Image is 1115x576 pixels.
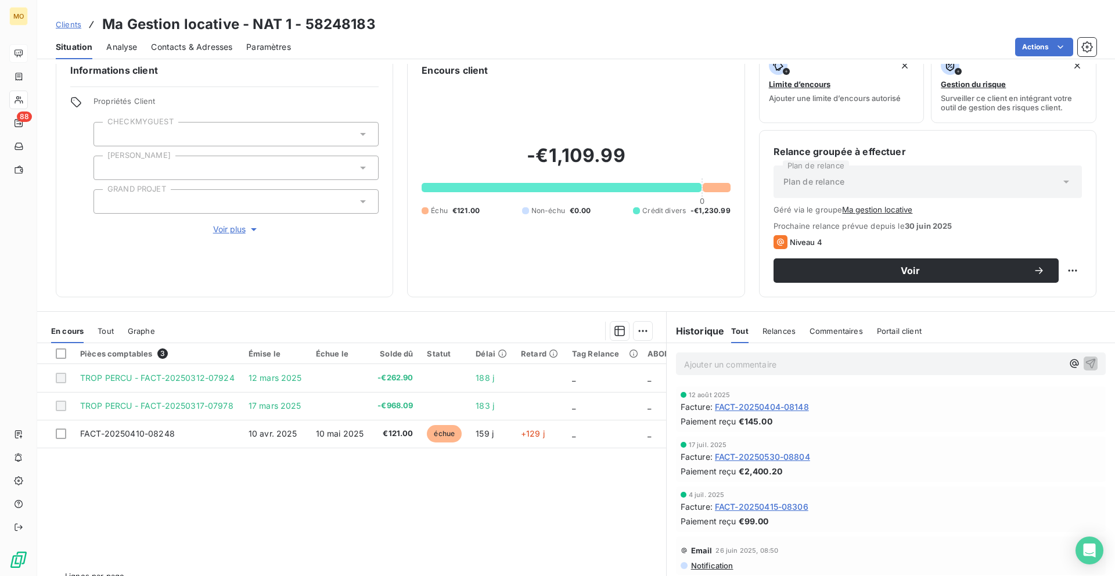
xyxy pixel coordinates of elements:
[521,349,558,358] div: Retard
[877,326,922,336] span: Portail client
[739,515,769,527] span: €99.00
[422,63,488,77] h6: Encours client
[774,258,1059,283] button: Voir
[249,401,301,411] span: 17 mars 2025
[213,224,260,235] span: Voir plus
[681,501,713,513] span: Facture :
[570,206,591,216] span: €0.00
[93,223,379,236] button: Voir plus
[572,429,576,438] span: _
[521,429,545,438] span: +129 j
[941,93,1087,112] span: Surveiller ce client en intégrant votre outil de gestion des risques client.
[377,349,413,358] div: Solde dû
[427,349,462,358] div: Statut
[941,80,1006,89] span: Gestion du risque
[667,324,725,338] h6: Historique
[759,49,925,123] button: Limite d’encoursAjouter une limite d’encours autorisé
[103,163,113,173] input: Ajouter une valeur
[681,515,736,527] span: Paiement reçu
[648,349,736,358] div: ABONNEMENT NEXITY
[690,206,731,216] span: -€1,230.99
[476,401,494,411] span: 183 j
[431,206,448,216] span: Échu
[648,401,651,411] span: _
[102,14,376,35] h3: Ma Gestion locative - NAT 1 - 58248183
[572,349,634,358] div: Tag Relance
[648,373,651,383] span: _
[842,205,912,214] button: Ma gestion locative
[1076,537,1103,564] div: Open Intercom Messenger
[476,349,507,358] div: Délai
[427,425,462,442] span: échue
[690,561,733,570] span: Notification
[93,96,379,113] span: Propriétés Client
[689,391,731,398] span: 12 août 2025
[691,546,713,555] span: Email
[769,93,901,103] span: Ajouter une limite d’encours autorisé
[452,206,480,216] span: €121.00
[715,547,778,554] span: 26 juin 2025, 08:50
[56,41,92,53] span: Situation
[9,7,28,26] div: MO
[9,550,28,569] img: Logo LeanPay
[1015,38,1073,56] button: Actions
[249,373,302,383] span: 12 mars 2025
[642,206,686,216] span: Crédit divers
[681,415,736,427] span: Paiement reçu
[774,205,1082,214] span: Géré via le groupe
[151,41,232,53] span: Contacts & Adresses
[56,19,81,30] a: Clients
[103,129,113,139] input: Ajouter une valeur
[715,401,809,413] span: FACT-20250404-08148
[572,401,576,411] span: _
[810,326,863,336] span: Commentaires
[70,63,379,77] h6: Informations client
[80,429,175,438] span: FACT-20250410-08248
[316,349,364,358] div: Échue le
[762,326,796,336] span: Relances
[648,429,651,438] span: _
[681,451,713,463] span: Facture :
[377,400,413,412] span: -€968.09
[787,266,1033,275] span: Voir
[17,111,32,122] span: 88
[316,429,364,438] span: 10 mai 2025
[98,326,114,336] span: Tout
[80,401,233,411] span: TROP PERCU - FACT-20250317-07978
[377,428,413,440] span: €121.00
[157,348,168,359] span: 3
[377,372,413,384] span: -€262.90
[681,465,736,477] span: Paiement reçu
[689,491,725,498] span: 4 juil. 2025
[246,41,291,53] span: Paramètres
[128,326,155,336] span: Graphe
[51,326,84,336] span: En cours
[80,373,235,383] span: TROP PERCU - FACT-20250312-07924
[80,348,235,359] div: Pièces comptables
[56,20,81,29] span: Clients
[715,501,808,513] span: FACT-20250415-08306
[700,196,704,206] span: 0
[531,206,565,216] span: Non-échu
[106,41,137,53] span: Analyse
[422,144,730,179] h2: -€1,109.99
[905,221,952,231] span: 30 juin 2025
[572,373,576,383] span: _
[769,80,830,89] span: Limite d’encours
[783,176,844,188] span: Plan de relance
[774,145,1082,159] h6: Relance groupée à effectuer
[249,429,297,438] span: 10 avr. 2025
[790,237,822,247] span: Niveau 4
[739,465,782,477] span: €2,400.20
[476,373,494,383] span: 188 j
[681,401,713,413] span: Facture :
[103,196,113,207] input: Ajouter une valeur
[739,415,772,427] span: €145.00
[715,451,810,463] span: FACT-20250530-08804
[689,441,727,448] span: 17 juil. 2025
[476,429,494,438] span: 159 j
[731,326,749,336] span: Tout
[774,221,1082,231] span: Prochaine relance prévue depuis le
[249,349,302,358] div: Émise le
[931,49,1096,123] button: Gestion du risqueSurveiller ce client en intégrant votre outil de gestion des risques client.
